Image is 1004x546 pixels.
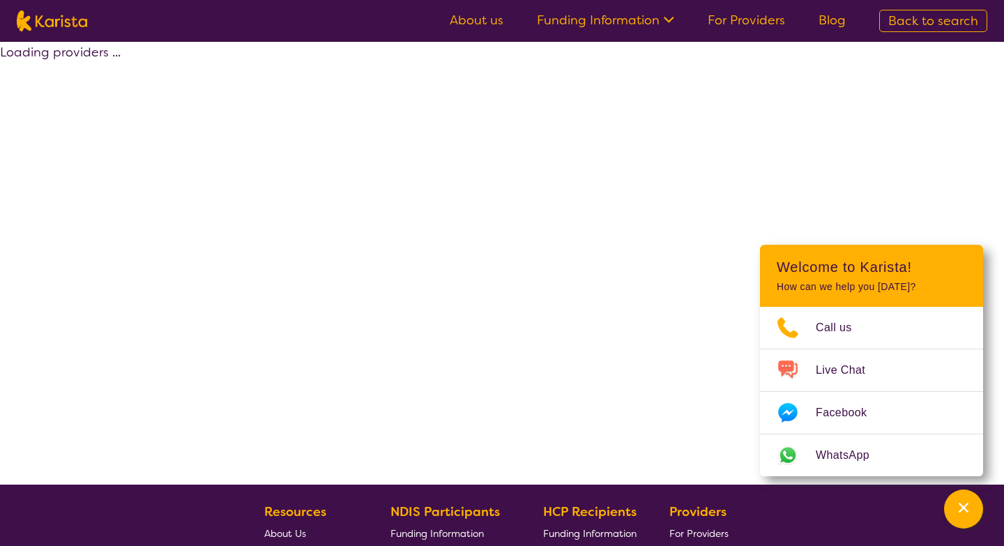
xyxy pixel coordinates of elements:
h2: Welcome to Karista! [777,259,966,275]
p: How can we help you [DATE]? [777,281,966,293]
a: Web link opens in a new tab. [760,434,983,476]
a: About Us [264,522,358,544]
span: Funding Information [543,527,637,540]
a: For Providers [708,12,785,29]
a: Blog [819,12,846,29]
a: Back to search [879,10,987,32]
span: Call us [816,317,869,338]
span: About Us [264,527,306,540]
b: Resources [264,503,326,520]
a: For Providers [669,522,734,544]
a: About us [450,12,503,29]
a: Funding Information [543,522,637,544]
ul: Choose channel [760,307,983,476]
b: HCP Recipients [543,503,637,520]
span: Live Chat [816,360,882,381]
span: Funding Information [390,527,484,540]
a: Funding Information [390,522,510,544]
span: WhatsApp [816,445,886,466]
button: Channel Menu [944,490,983,529]
span: For Providers [669,527,729,540]
img: Karista logo [17,10,87,31]
b: Providers [669,503,727,520]
span: Facebook [816,402,883,423]
div: Channel Menu [760,245,983,476]
b: NDIS Participants [390,503,500,520]
a: Funding Information [537,12,674,29]
span: Back to search [888,13,978,29]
